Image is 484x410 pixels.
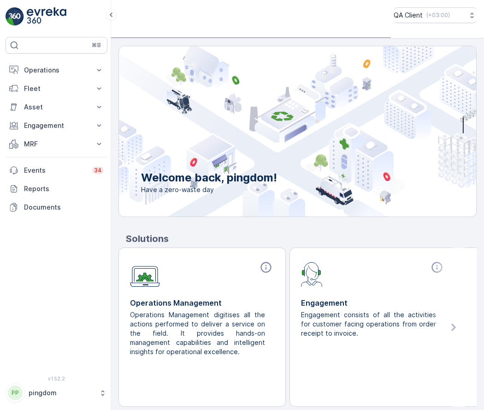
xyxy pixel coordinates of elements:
p: Engagement consists of all the activities for customer facing operations from order receipt to in... [301,310,438,338]
button: Asset [6,98,107,116]
button: Engagement [6,116,107,135]
a: Documents [6,198,107,217]
p: Documents [24,203,104,212]
button: QA Client(+03:00) [394,7,477,23]
button: PPpingdom [6,383,107,403]
p: Fleet [24,84,89,93]
p: Events [24,166,87,175]
p: 34 [94,167,102,174]
p: Engagement [301,297,445,308]
p: Operations Management digitises all the actions performed to deliver a service on the field. It p... [130,310,267,356]
img: logo_light-DOdMpM7g.png [27,7,66,26]
p: Solutions [126,232,477,246]
p: Asset [24,102,89,112]
img: city illustration [77,46,476,217]
p: Operations [24,66,89,75]
p: Engagement [24,121,89,130]
p: QA Client [394,11,423,20]
p: Welcome back, pingdom! [141,170,277,185]
p: Reports [24,184,104,193]
p: MRF [24,139,89,149]
div: PP [8,386,23,400]
img: logo [6,7,24,26]
span: Have a zero-waste day [141,185,277,194]
button: MRF [6,135,107,153]
p: ⌘B [92,42,101,49]
a: Reports [6,180,107,198]
button: Operations [6,61,107,79]
span: v 1.52.2 [6,376,107,381]
button: Fleet [6,79,107,98]
img: module-icon [301,261,323,287]
p: Operations Management [130,297,274,308]
p: pingdom [29,388,94,398]
p: ( +03:00 ) [426,12,450,19]
img: module-icon [130,261,160,287]
a: Events34 [6,161,107,180]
